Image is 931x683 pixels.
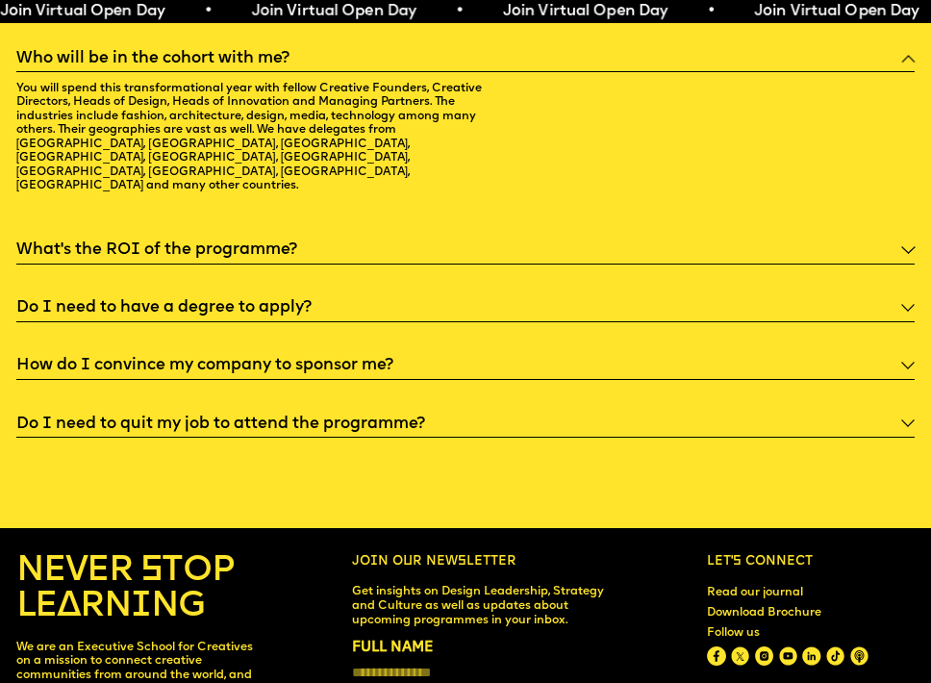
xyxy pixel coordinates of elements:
h6: Join our newsletter [352,554,610,569]
span: • [204,4,213,19]
h5: What’s the ROI of the programme? [16,240,297,260]
h4: NEVER STOP LEARNING [16,554,256,625]
h5: How do I convince my company to sponsor me? [16,356,393,375]
h6: Let’s connect [707,554,915,569]
h5: Do I need to quit my job to attend the programme? [16,415,425,434]
a: Download Brochure [701,599,828,626]
h5: Do I need to have a degree to apply? [16,298,312,317]
h5: Who will be in the cohort with me? [16,49,289,68]
span: • [707,4,716,19]
p: Get insights on Design Leadership, Strategy and Culture as well as updates about upcoming program... [352,585,610,628]
span: • [455,4,464,19]
a: Read our journal [701,579,810,606]
p: You will spend this transformational year with fellow Creative Founders, Creative Directors, Head... [16,72,482,206]
div: Follow us [707,626,868,641]
label: FULL NAME [352,637,610,659]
